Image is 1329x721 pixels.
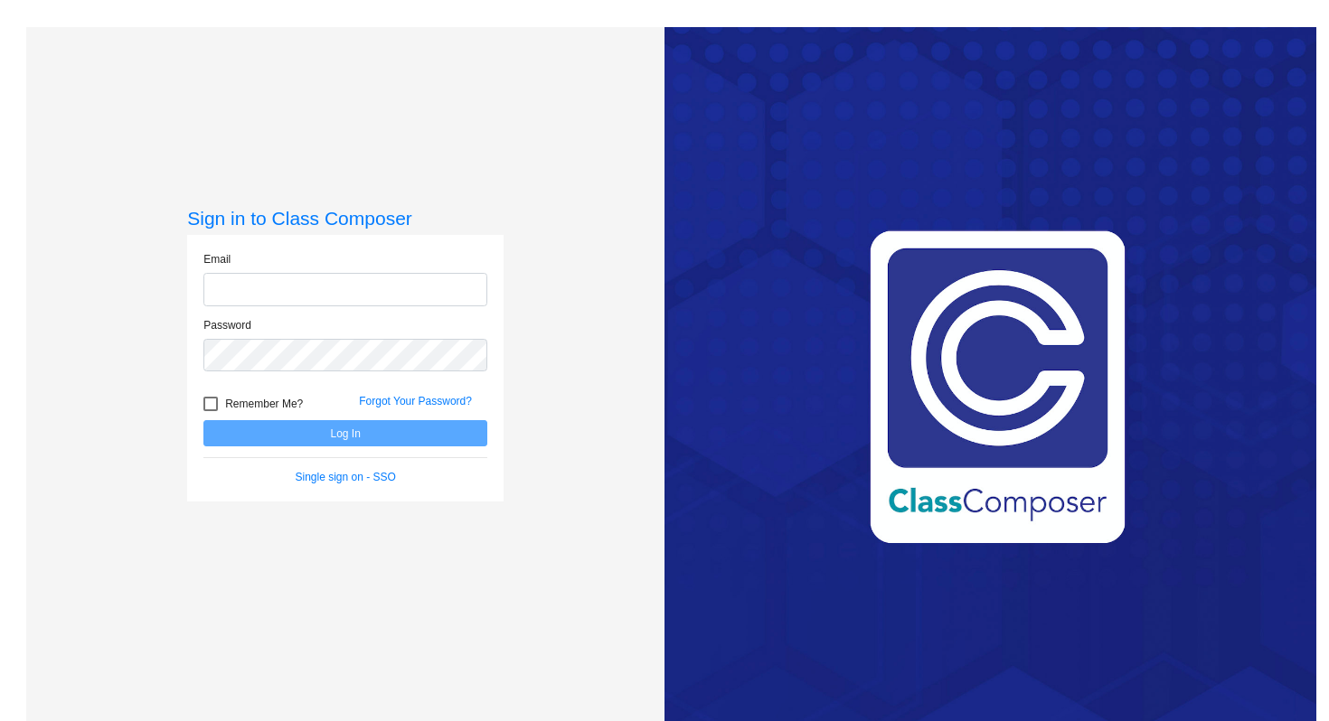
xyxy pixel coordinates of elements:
a: Single sign on - SSO [296,471,396,483]
label: Password [203,317,251,333]
label: Email [203,251,231,267]
h3: Sign in to Class Composer [187,207,504,229]
a: Forgot Your Password? [359,395,472,407]
button: Log In [203,420,487,446]
span: Remember Me? [225,393,303,415]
